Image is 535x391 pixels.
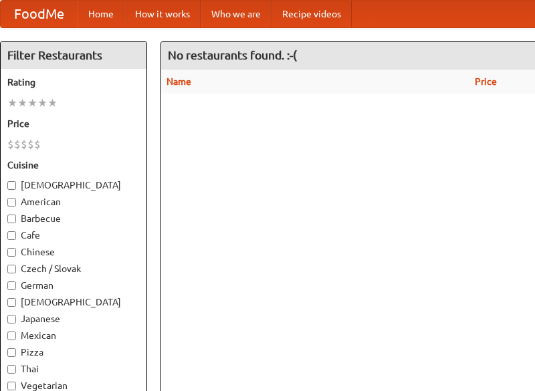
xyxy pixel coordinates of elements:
a: How it works [124,1,201,27]
input: Barbecue [7,215,16,223]
input: Mexican [7,332,16,340]
li: ★ [47,96,58,110]
label: Pizza [7,346,140,359]
input: American [7,198,16,207]
li: $ [7,137,14,152]
input: Cafe [7,231,16,240]
input: German [7,281,16,290]
label: [DEMOGRAPHIC_DATA] [7,295,140,309]
label: German [7,279,140,292]
label: Japanese [7,312,140,325]
a: Recipe videos [272,1,352,27]
h5: Rating [7,76,140,89]
li: $ [27,137,34,152]
li: ★ [27,96,37,110]
input: [DEMOGRAPHIC_DATA] [7,181,16,190]
label: American [7,195,140,209]
label: Thai [7,362,140,376]
li: $ [34,137,41,152]
li: ★ [17,96,27,110]
h4: Filter Restaurants [1,42,146,69]
li: ★ [37,96,47,110]
h5: Cuisine [7,158,140,172]
label: Czech / Slovak [7,262,140,275]
a: Home [78,1,124,27]
ng-pluralize: No restaurants found. :-( [168,49,297,61]
label: Barbecue [7,212,140,225]
input: Chinese [7,248,16,257]
h5: Price [7,117,140,130]
label: [DEMOGRAPHIC_DATA] [7,178,140,192]
a: FoodMe [1,1,78,27]
a: Price [475,76,497,87]
input: Vegetarian [7,382,16,390]
input: Pizza [7,348,16,357]
a: Name [167,76,191,87]
a: Who we are [201,1,272,27]
input: [DEMOGRAPHIC_DATA] [7,298,16,307]
label: Chinese [7,245,140,259]
li: $ [21,137,27,152]
label: Mexican [7,329,140,342]
input: Czech / Slovak [7,265,16,273]
input: Japanese [7,315,16,323]
li: ★ [7,96,17,110]
li: $ [14,137,21,152]
label: Cafe [7,229,140,242]
input: Thai [7,365,16,374]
